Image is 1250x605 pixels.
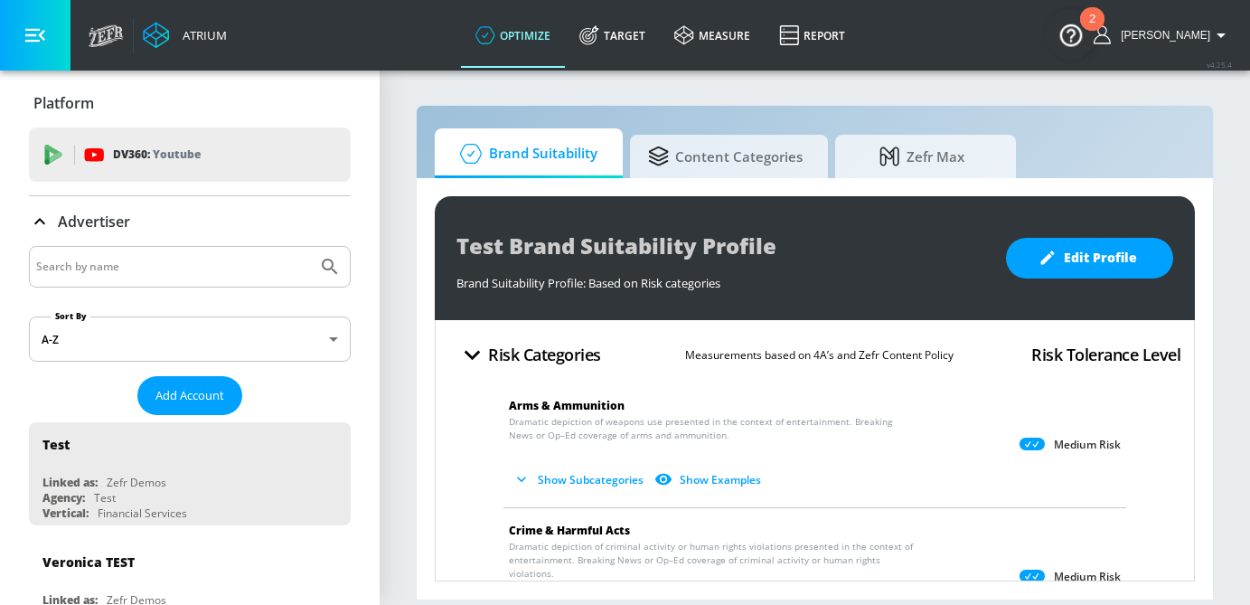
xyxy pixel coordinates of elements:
[509,540,917,581] span: Dramatic depiction of criminal activity or human rights violations presented in the context of en...
[29,196,351,247] div: Advertiser
[1094,24,1232,46] button: [PERSON_NAME]
[42,436,70,453] div: Test
[1207,60,1232,70] span: v 4.25.4
[42,506,89,521] div: Vertical:
[565,3,660,68] a: Target
[94,490,116,506] div: Test
[29,422,351,525] div: TestLinked as:Zefr DemosAgency:TestVertical:Financial Services
[853,135,991,178] span: Zefr Max
[1054,570,1121,584] p: Medium Risk
[58,212,130,232] p: Advertiser
[1089,19,1095,43] div: 2
[29,78,351,128] div: Platform
[509,523,630,538] span: Crime & Harmful Acts
[42,553,135,571] div: Veronica TEST
[660,3,765,68] a: measure
[1046,9,1096,60] button: Open Resource Center, 2 new notifications
[98,506,187,521] div: Financial Services
[1054,438,1121,452] p: Medium Risk
[509,465,651,495] button: Show Subcategories
[509,415,917,442] span: Dramatic depiction of weapons use presented in the context of entertainment. Breaking News or Op–...
[107,475,166,490] div: Zefr Demos
[52,310,90,322] label: Sort By
[685,345,954,364] p: Measurements based on 4A’s and Zefr Content Policy
[449,334,608,376] button: Risk Categories
[648,135,803,178] span: Content Categories
[651,465,768,495] button: Show Examples
[29,317,351,362] div: A-Z
[453,132,597,175] span: Brand Suitability
[456,266,988,291] div: Brand Suitability Profile: Based on Risk categories
[42,490,85,506] div: Agency:
[175,27,227,43] div: Atrium
[1114,29,1210,42] span: login as: sammy.houle@zefr.com
[143,22,227,49] a: Atrium
[113,145,201,165] p: DV360:
[488,342,601,367] h4: Risk Categories
[33,93,94,113] p: Platform
[36,255,310,279] input: Search by name
[137,376,242,415] button: Add Account
[155,385,224,406] span: Add Account
[461,3,565,68] a: optimize
[1042,247,1137,269] span: Edit Profile
[42,475,98,490] div: Linked as:
[509,398,625,413] span: Arms & Ammunition
[1031,342,1180,367] h4: Risk Tolerance Level
[1006,238,1173,279] button: Edit Profile
[29,128,351,182] div: DV360: Youtube
[153,145,201,164] p: Youtube
[765,3,860,68] a: Report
